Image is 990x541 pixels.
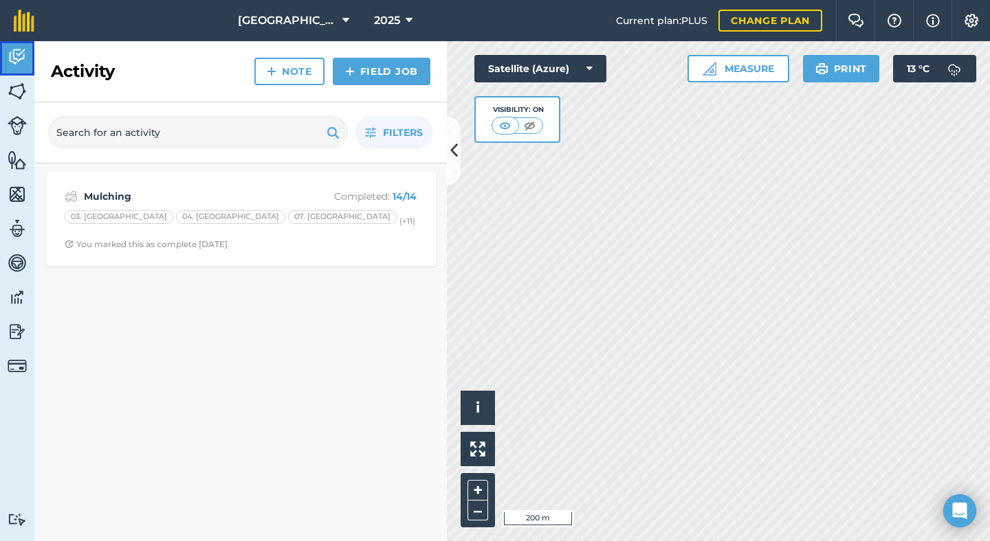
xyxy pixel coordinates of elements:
img: svg+xml;base64,PD94bWwgdmVyc2lvbj0iMS4wIiBlbmNvZGluZz0idXRmLTgiPz4KPCEtLSBHZW5lcmF0b3I6IEFkb2JlIE... [65,188,78,205]
img: svg+xml;base64,PHN2ZyB4bWxucz0iaHR0cDovL3d3dy53My5vcmcvMjAwMC9zdmciIHdpZHRoPSI1NiIgaGVpZ2h0PSI2MC... [8,184,27,205]
img: A question mark icon [886,14,903,27]
img: svg+xml;base64,PHN2ZyB4bWxucz0iaHR0cDovL3d3dy53My5vcmcvMjAwMC9zdmciIHdpZHRoPSI1MCIgaGVpZ2h0PSI0MC... [496,119,514,133]
img: svg+xml;base64,PHN2ZyB4bWxucz0iaHR0cDovL3d3dy53My5vcmcvMjAwMC9zdmciIHdpZHRoPSI1NiIgaGVpZ2h0PSI2MC... [8,81,27,102]
img: Two speech bubbles overlapping with the left bubble in the forefront [848,14,864,27]
input: Search for an activity [48,116,348,149]
strong: Mulching [84,189,302,204]
img: svg+xml;base64,PHN2ZyB4bWxucz0iaHR0cDovL3d3dy53My5vcmcvMjAwMC9zdmciIHdpZHRoPSIxNCIgaGVpZ2h0PSIyNC... [267,63,276,80]
a: Note [254,58,324,85]
img: svg+xml;base64,PD94bWwgdmVyc2lvbj0iMS4wIiBlbmNvZGluZz0idXRmLTgiPz4KPCEtLSBHZW5lcmF0b3I6IEFkb2JlIE... [8,253,27,273]
div: 04. [GEOGRAPHIC_DATA] [176,210,285,224]
img: fieldmargin Logo [14,10,34,32]
img: svg+xml;base64,PD94bWwgdmVyc2lvbj0iMS4wIiBlbmNvZGluZz0idXRmLTgiPz4KPCEtLSBHZW5lcmF0b3I6IEFkb2JlIE... [8,356,27,376]
div: 07. [GEOGRAPHIC_DATA] [288,210,397,224]
a: MulchingCompleted: 14/1403. [GEOGRAPHIC_DATA]04. [GEOGRAPHIC_DATA]07. [GEOGRAPHIC_DATA](+11)Clock... [54,180,428,258]
img: Four arrows, one pointing top left, one top right, one bottom right and the last bottom left [470,441,485,457]
span: 2025 [374,12,400,29]
a: Change plan [718,10,822,32]
img: svg+xml;base64,PD94bWwgdmVyc2lvbj0iMS4wIiBlbmNvZGluZz0idXRmLTgiPz4KPCEtLSBHZW5lcmF0b3I6IEFkb2JlIE... [8,513,27,526]
img: svg+xml;base64,PHN2ZyB4bWxucz0iaHR0cDovL3d3dy53My5vcmcvMjAwMC9zdmciIHdpZHRoPSIxNyIgaGVpZ2h0PSIxNy... [926,12,940,29]
button: Print [803,55,880,82]
img: svg+xml;base64,PD94bWwgdmVyc2lvbj0iMS4wIiBlbmNvZGluZz0idXRmLTgiPz4KPCEtLSBHZW5lcmF0b3I6IEFkb2JlIE... [8,321,27,342]
button: 13 °C [893,55,976,82]
button: Measure [687,55,789,82]
img: svg+xml;base64,PHN2ZyB4bWxucz0iaHR0cDovL3d3dy53My5vcmcvMjAwMC9zdmciIHdpZHRoPSIxOSIgaGVpZ2h0PSIyNC... [327,124,340,141]
h2: Activity [51,60,115,82]
img: svg+xml;base64,PD94bWwgdmVyc2lvbj0iMS4wIiBlbmNvZGluZz0idXRmLTgiPz4KPCEtLSBHZW5lcmF0b3I6IEFkb2JlIE... [8,287,27,308]
img: svg+xml;base64,PD94bWwgdmVyc2lvbj0iMS4wIiBlbmNvZGluZz0idXRmLTgiPz4KPCEtLSBHZW5lcmF0b3I6IEFkb2JlIE... [8,218,27,239]
span: [GEOGRAPHIC_DATA] [238,12,337,29]
img: Ruler icon [703,62,716,76]
div: Visibility: On [492,104,544,115]
span: i [476,399,480,416]
img: svg+xml;base64,PHN2ZyB4bWxucz0iaHR0cDovL3d3dy53My5vcmcvMjAwMC9zdmciIHdpZHRoPSI1MCIgaGVpZ2h0PSI0MC... [521,119,538,133]
div: You marked this as complete [DATE] [65,239,228,250]
span: 13 ° C [907,55,929,82]
small: (+ 11 ) [399,216,415,226]
img: A cog icon [963,14,980,27]
img: Clock with arrow pointing clockwise [65,240,74,249]
img: svg+xml;base64,PHN2ZyB4bWxucz0iaHR0cDovL3d3dy53My5vcmcvMjAwMC9zdmciIHdpZHRoPSIxOSIgaGVpZ2h0PSIyNC... [815,60,828,77]
button: + [467,480,488,500]
img: svg+xml;base64,PHN2ZyB4bWxucz0iaHR0cDovL3d3dy53My5vcmcvMjAwMC9zdmciIHdpZHRoPSIxNCIgaGVpZ2h0PSIyNC... [345,63,355,80]
span: Filters [383,125,423,140]
button: Satellite (Azure) [474,55,606,82]
span: Current plan : PLUS [616,13,707,28]
img: svg+xml;base64,PHN2ZyB4bWxucz0iaHR0cDovL3d3dy53My5vcmcvMjAwMC9zdmciIHdpZHRoPSI1NiIgaGVpZ2h0PSI2MC... [8,150,27,170]
button: Filters [355,116,433,149]
img: svg+xml;base64,PD94bWwgdmVyc2lvbj0iMS4wIiBlbmNvZGluZz0idXRmLTgiPz4KPCEtLSBHZW5lcmF0b3I6IEFkb2JlIE... [940,55,968,82]
img: svg+xml;base64,PD94bWwgdmVyc2lvbj0iMS4wIiBlbmNvZGluZz0idXRmLTgiPz4KPCEtLSBHZW5lcmF0b3I6IEFkb2JlIE... [8,116,27,135]
a: Field Job [333,58,430,85]
img: svg+xml;base64,PD94bWwgdmVyc2lvbj0iMS4wIiBlbmNvZGluZz0idXRmLTgiPz4KPCEtLSBHZW5lcmF0b3I6IEFkb2JlIE... [8,47,27,67]
strong: 14 / 14 [393,190,417,203]
button: – [467,500,488,520]
div: Open Intercom Messenger [943,494,976,527]
button: i [461,391,495,425]
div: 03. [GEOGRAPHIC_DATA] [65,210,173,224]
p: Completed : [307,189,417,204]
